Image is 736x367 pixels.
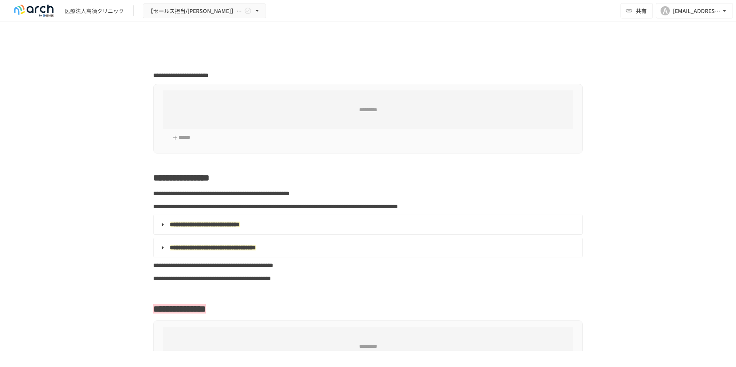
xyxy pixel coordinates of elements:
[636,7,647,15] span: 共有
[143,3,266,18] button: 【セールス担当/[PERSON_NAME]】医療法人[PERSON_NAME]クリニック様_初期設定サポート
[621,3,653,18] button: 共有
[9,5,59,17] img: logo-default@2x-9cf2c760.svg
[65,7,124,15] div: 医療法人高須クリニック
[148,6,243,16] span: 【セールス担当/[PERSON_NAME]】医療法人[PERSON_NAME]クリニック様_初期設定サポート
[656,3,733,18] button: A[EMAIL_ADDRESS][PERSON_NAME][DOMAIN_NAME]
[673,6,721,16] div: [EMAIL_ADDRESS][PERSON_NAME][DOMAIN_NAME]
[661,6,670,15] div: A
